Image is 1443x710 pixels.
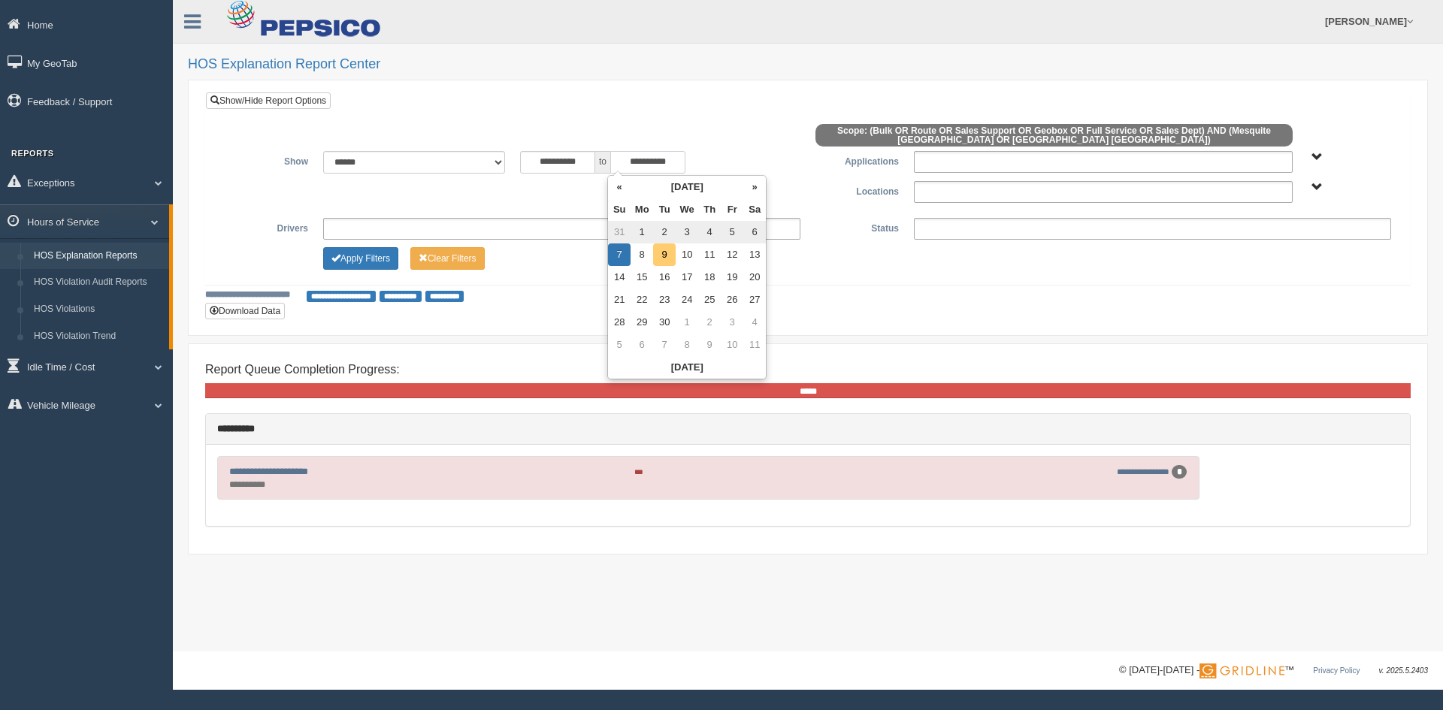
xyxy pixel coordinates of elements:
td: 1 [631,221,653,243]
td: 7 [608,243,631,266]
td: 15 [631,266,653,289]
th: Fr [721,198,743,221]
td: 6 [743,221,766,243]
th: Mo [631,198,653,221]
td: 29 [631,311,653,334]
td: 2 [653,221,676,243]
label: Status [808,218,906,236]
td: 1 [676,311,698,334]
td: 10 [676,243,698,266]
td: 9 [653,243,676,266]
th: « [608,176,631,198]
span: Scope: (Bulk OR Route OR Sales Support OR Geobox OR Full Service OR Sales Dept) AND (Mesquite [GE... [815,124,1293,147]
td: 11 [698,243,721,266]
label: Locations [808,181,906,199]
label: Applications [808,151,906,169]
button: Change Filter Options [410,247,485,270]
td: 8 [676,334,698,356]
th: » [743,176,766,198]
td: 9 [698,334,721,356]
td: 10 [721,334,743,356]
td: 3 [676,221,698,243]
label: Drivers [217,218,316,236]
td: 14 [608,266,631,289]
button: Change Filter Options [323,247,398,270]
a: HOS Violation Audit Reports [27,269,169,296]
td: 24 [676,289,698,311]
img: Gridline [1199,663,1284,678]
label: Show [217,151,316,169]
span: to [595,151,610,174]
a: HOS Explanation Reports [27,243,169,270]
a: HOS Violations [27,296,169,323]
td: 13 [743,243,766,266]
th: [DATE] [608,356,766,379]
td: 22 [631,289,653,311]
td: 18 [698,266,721,289]
td: 8 [631,243,653,266]
td: 20 [743,266,766,289]
td: 16 [653,266,676,289]
td: 30 [653,311,676,334]
th: Th [698,198,721,221]
td: 2 [698,311,721,334]
th: Su [608,198,631,221]
a: HOS Violation Trend [27,323,169,350]
td: 25 [698,289,721,311]
td: 23 [653,289,676,311]
a: Privacy Policy [1313,666,1360,675]
td: 27 [743,289,766,311]
td: 7 [653,334,676,356]
button: Download Data [205,303,285,319]
h4: Report Queue Completion Progress: [205,363,1411,376]
td: 31 [608,221,631,243]
span: v. 2025.5.2403 [1379,666,1428,675]
td: 5 [608,334,631,356]
td: 12 [721,243,743,266]
td: 26 [721,289,743,311]
td: 17 [676,266,698,289]
td: 21 [608,289,631,311]
td: 4 [698,221,721,243]
td: 5 [721,221,743,243]
th: Sa [743,198,766,221]
td: 28 [608,311,631,334]
div: © [DATE]-[DATE] - ™ [1119,663,1428,678]
th: [DATE] [631,176,743,198]
td: 19 [721,266,743,289]
td: 6 [631,334,653,356]
td: 3 [721,311,743,334]
th: Tu [653,198,676,221]
td: 4 [743,311,766,334]
td: 11 [743,334,766,356]
h2: HOS Explanation Report Center [188,57,1428,72]
a: Show/Hide Report Options [206,92,331,109]
th: We [676,198,698,221]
